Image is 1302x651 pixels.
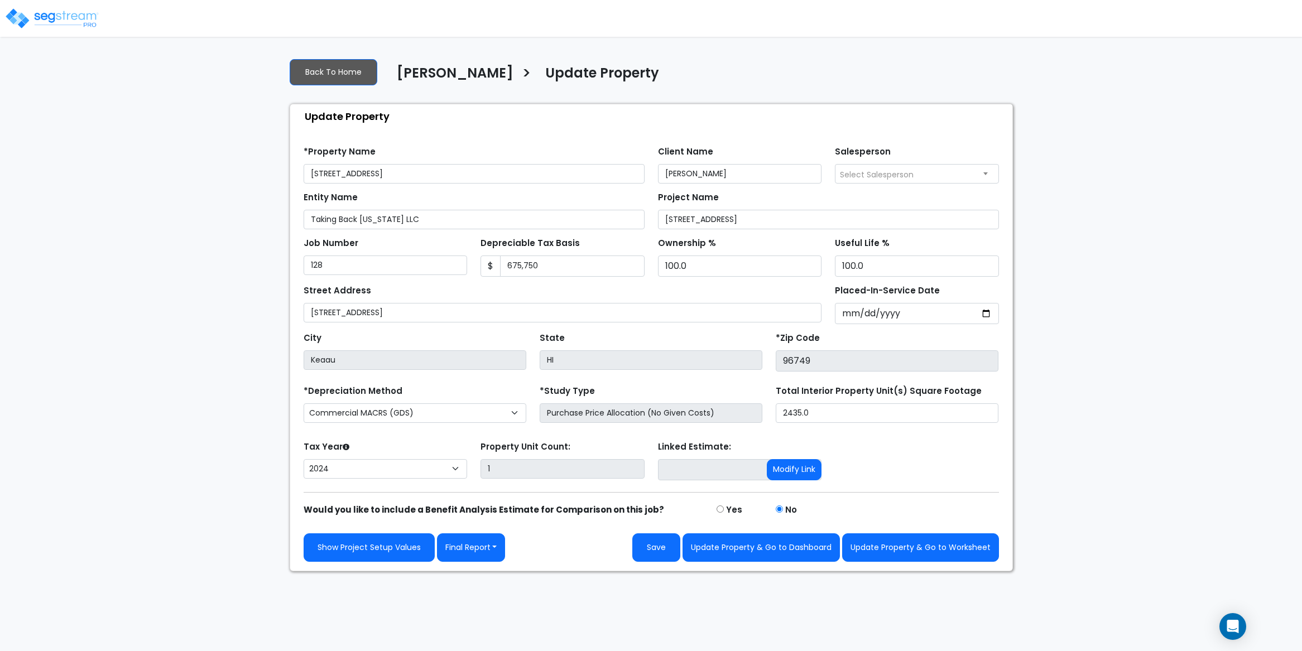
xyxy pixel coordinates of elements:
[304,385,402,398] label: *Depreciation Method
[1219,613,1246,640] div: Open Intercom Messenger
[767,459,821,480] button: Modify Link
[481,237,580,250] label: Depreciable Tax Basis
[658,237,716,250] label: Ownership %
[683,533,840,562] button: Update Property & Go to Dashboard
[776,350,998,372] input: Zip Code
[835,284,940,297] label: Placed-In-Service Date
[304,332,321,345] label: City
[835,146,891,158] label: Salesperson
[540,332,565,345] label: State
[397,65,513,84] h4: [PERSON_NAME]
[776,385,982,398] label: Total Interior Property Unit(s) Square Footage
[540,385,595,398] label: *Study Type
[842,533,999,562] button: Update Property & Go to Worksheet
[658,441,731,454] label: Linked Estimate:
[658,191,719,204] label: Project Name
[304,164,645,184] input: Property Name
[545,65,659,84] h4: Update Property
[500,255,645,277] input: 0.00
[835,255,999,277] input: Depreciation
[840,169,914,180] span: Select Salesperson
[776,403,998,423] input: total square foot
[481,255,501,277] span: $
[522,64,531,86] h3: >
[304,284,371,297] label: Street Address
[304,191,358,204] label: Entity Name
[658,164,822,184] input: Client Name
[304,533,435,562] a: Show Project Setup Values
[296,104,1012,128] div: Update Property
[481,441,570,454] label: Property Unit Count:
[304,303,822,322] input: Street Address
[632,533,680,562] button: Save
[776,332,820,345] label: *Zip Code
[835,237,890,250] label: Useful Life %
[388,65,513,89] a: [PERSON_NAME]
[437,533,506,562] button: Final Report
[658,146,713,158] label: Client Name
[726,504,742,517] label: Yes
[304,210,645,229] input: Entity Name
[304,504,664,515] strong: Would you like to include a Benefit Analysis Estimate for Comparison on this job?
[481,459,645,479] input: Building Count
[290,59,377,85] a: Back To Home
[304,237,358,250] label: Job Number
[537,65,659,89] a: Update Property
[304,441,349,454] label: Tax Year
[658,210,999,229] input: Project Name
[4,7,99,30] img: logo_pro_r.png
[304,146,376,158] label: *Property Name
[785,504,797,517] label: No
[658,255,822,277] input: Ownership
